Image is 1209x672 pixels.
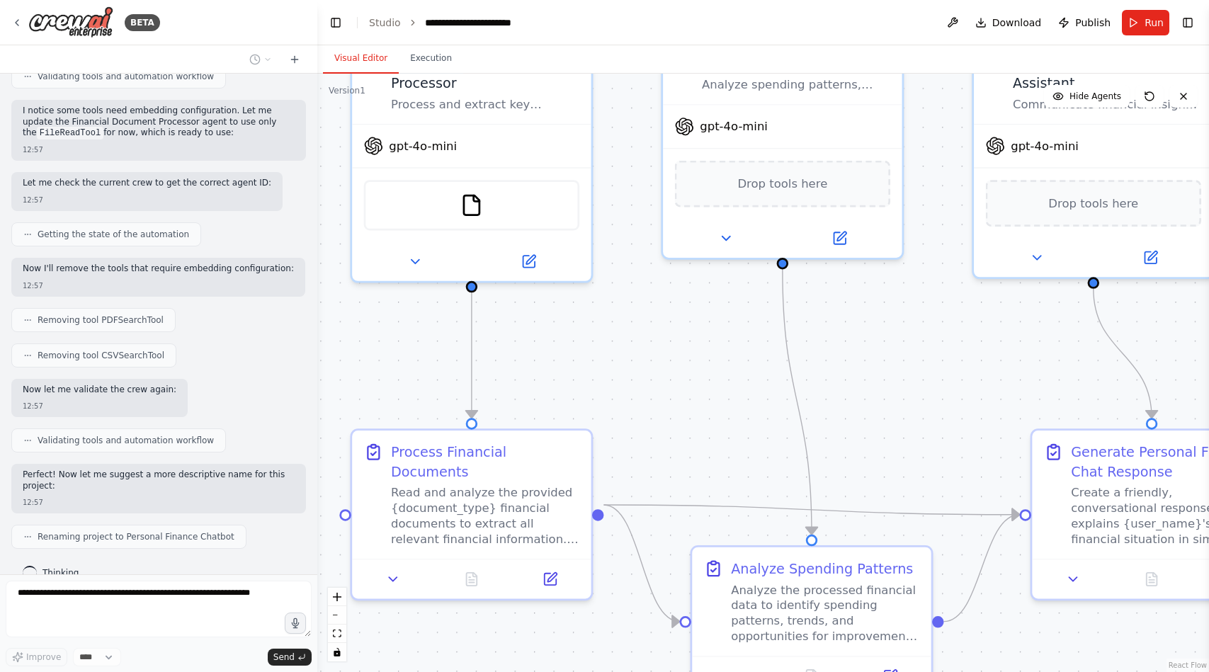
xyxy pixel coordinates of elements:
button: zoom in [328,588,346,606]
div: Financial Document ProcessorProcess and extract key financial information from {document_type} do... [350,40,593,283]
span: Drop tools here [737,174,827,193]
div: Process Financial DocumentsRead and analyze the provided {document_type} financial documents to e... [350,428,593,600]
g: Edge from dab1dded-729a-4376-8a4e-9258c7b94936 to 933bb95f-b43b-43c1-8623-fd16eea4a23a [603,495,679,631]
p: I notice some tools need embedding configuration. Let me update the Financial Document Processor ... [23,106,295,139]
p: Perfect! Now let me suggest a more descriptive name for this project: [23,469,295,491]
div: React Flow controls [328,588,346,661]
div: Read and analyze the provided {document_type} financial documents to extract all relevant financi... [391,485,579,547]
button: Execution [399,44,463,74]
span: Hide Agents [1069,91,1121,102]
button: Download [970,10,1048,35]
button: Start a new chat [283,51,306,68]
button: Switch to previous chat [244,51,278,68]
button: Run [1122,10,1169,35]
a: React Flow attribution [1169,661,1207,669]
g: Edge from 7f1a0d9b-420f-4eb7-a2c3-9e2de92cff5b to cd71fe36-a074-4500-a6bc-8ff9cbf2e70d [1084,289,1162,418]
div: 12:57 [23,195,271,205]
div: 12:57 [23,280,294,291]
span: Run [1145,16,1164,30]
button: Publish [1052,10,1116,35]
div: Process Financial Documents [391,443,579,482]
img: FileReadTool [460,193,483,217]
div: 12:57 [23,401,176,411]
button: Open in side panel [785,227,895,250]
span: Drop tools here [1048,193,1138,212]
button: Open in side panel [474,250,584,273]
span: Renaming project to Personal Finance Chatbot [38,531,234,542]
span: Removing tool CSVSearchTool [38,350,164,361]
div: 12:57 [23,144,295,155]
div: Analyze spending patterns, identify financial trends, and discover opportunities for improvement ... [702,77,890,93]
div: Analyze spending patterns, identify financial trends, and discover opportunities for improvement ... [661,40,904,260]
span: gpt-4o-mini [700,119,768,135]
button: Visual Editor [323,44,399,74]
button: No output available [431,568,513,591]
span: Removing tool PDFSearchTool [38,314,164,326]
div: 12:57 [23,497,295,508]
button: Open in side panel [516,568,583,591]
button: Show right sidebar [1178,13,1198,33]
span: Getting the state of the automation [38,229,189,240]
button: Hide Agents [1044,85,1130,108]
div: Process and extract key financial information from {document_type} documents, including transacti... [391,96,579,112]
p: Now let me validate the crew again: [23,385,176,396]
g: Edge from 089b654f-6d42-406d-b169-05bf2a2f378e to dab1dded-729a-4376-8a4e-9258c7b94936 [462,292,481,418]
div: Analyze the processed financial data to identify spending patterns, trends, and opportunities for... [731,582,919,644]
button: Hide left sidebar [326,13,346,33]
button: Open in side panel [1096,246,1205,269]
button: Improve [6,648,67,666]
span: gpt-4o-mini [1011,138,1079,154]
div: Personal Finance Chat Assistant [1013,54,1201,93]
span: Improve [26,651,61,663]
span: Validating tools and automation workflow [38,435,214,446]
div: Financial Document Processor [391,54,579,93]
img: Logo [28,6,113,38]
p: Now I'll remove the tools that require embedding configuration: [23,263,294,275]
g: Edge from dab1dded-729a-4376-8a4e-9258c7b94936 to cd71fe36-a074-4500-a6bc-8ff9cbf2e70d [603,495,1019,524]
div: Communicate financial insights and spending analysis to {user_name} in simple, everyday language.... [1013,96,1201,112]
button: No output available [1111,568,1193,591]
nav: breadcrumb [369,16,545,30]
div: BETA [125,14,160,31]
a: Studio [369,17,401,28]
p: Let me check the current crew to get the correct agent ID: [23,178,271,189]
g: Edge from 933bb95f-b43b-43c1-8623-fd16eea4a23a to cd71fe36-a074-4500-a6bc-8ff9cbf2e70d [944,505,1020,631]
g: Edge from 7281d18e-9f9f-4d6c-a1dc-bdf5ba030c6f to 933bb95f-b43b-43c1-8623-fd16eea4a23a [773,269,822,534]
span: Send [273,651,295,663]
span: gpt-4o-mini [389,138,457,154]
code: FileReadTool [37,127,103,139]
button: zoom out [328,606,346,625]
button: Send [268,649,312,666]
button: Click to speak your automation idea [285,613,306,634]
span: Validating tools and automation workflow [38,71,214,82]
span: Thinking... [42,567,87,579]
span: Download [992,16,1042,30]
div: Version 1 [329,85,365,96]
button: fit view [328,625,346,643]
span: Publish [1075,16,1111,30]
button: toggle interactivity [328,643,346,661]
div: Analyze Spending Patterns [731,559,913,578]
